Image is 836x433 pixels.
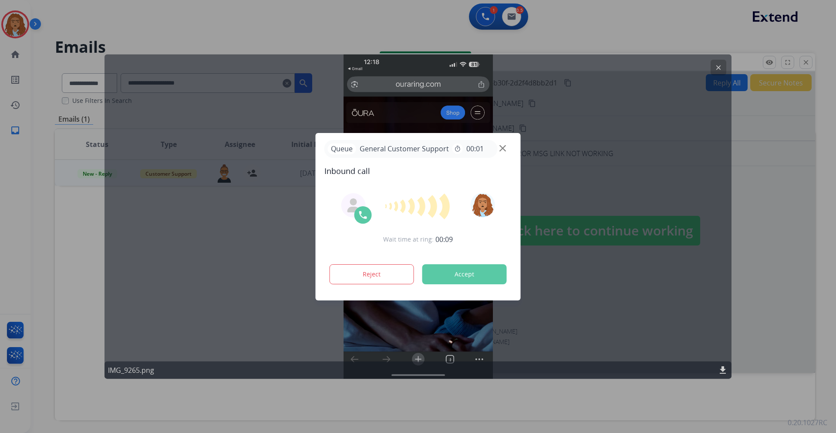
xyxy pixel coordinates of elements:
img: close-button [499,145,506,151]
p: 0.20.1027RC [788,417,827,428]
p: Queue [328,143,356,154]
img: agent-avatar [347,198,361,212]
img: avatar [470,193,495,217]
span: 00:01 [466,143,484,154]
span: General Customer Support [356,143,452,154]
button: Reject [330,264,414,284]
mat-icon: timer [454,145,461,152]
span: Wait time at ring: [383,235,434,244]
img: call-icon [358,210,368,220]
span: 00:09 [435,234,453,245]
span: Inbound call [324,165,512,177]
button: Accept [422,264,507,284]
